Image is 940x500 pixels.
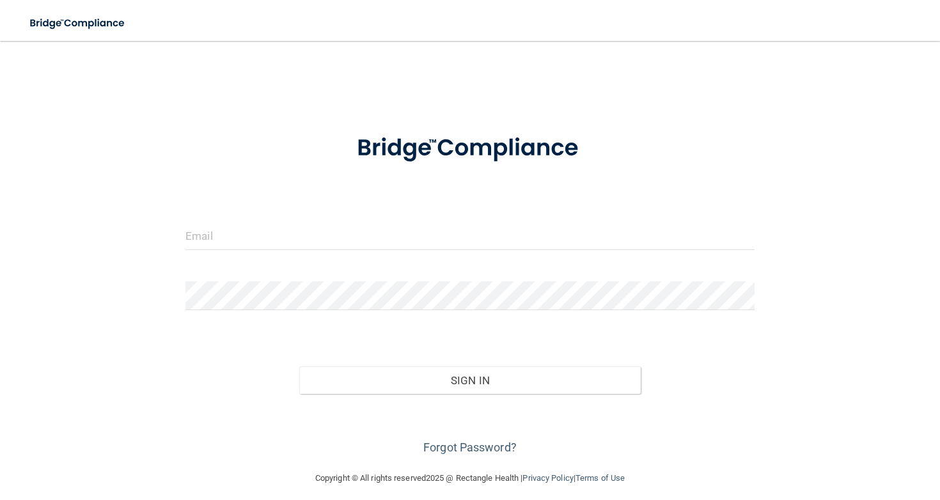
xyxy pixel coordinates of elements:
[522,473,573,483] a: Privacy Policy
[299,366,641,395] button: Sign In
[185,221,755,250] input: Email
[19,10,137,36] img: bridge_compliance_login_screen.278c3ca4.svg
[423,441,517,454] a: Forgot Password?
[333,118,607,179] img: bridge_compliance_login_screen.278c3ca4.svg
[576,473,625,483] a: Terms of Use
[237,458,703,499] div: Copyright © All rights reserved 2025 @ Rectangle Health | |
